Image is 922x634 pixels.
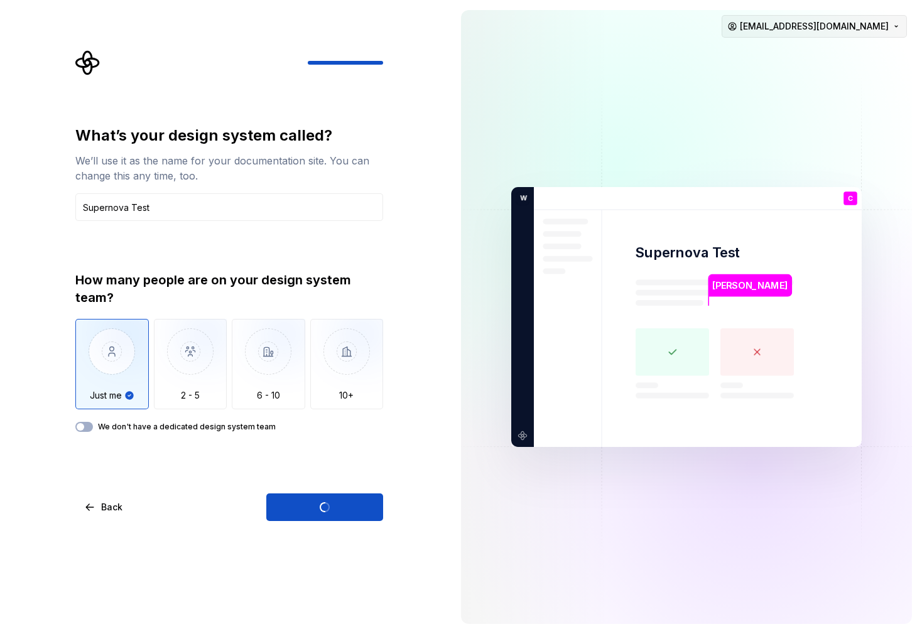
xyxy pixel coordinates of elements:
span: Back [101,501,122,513]
div: What’s your design system called? [75,126,383,146]
p: [PERSON_NAME] [712,279,788,293]
span: [EMAIL_ADDRESS][DOMAIN_NAME] [740,20,889,33]
button: Back [75,493,133,521]
button: [EMAIL_ADDRESS][DOMAIN_NAME] [722,15,907,38]
label: We don't have a dedicated design system team [98,422,276,432]
p: Supernova Test [636,244,740,262]
p: W [516,193,527,204]
div: How many people are on your design system team? [75,271,383,306]
svg: Supernova Logo [75,50,100,75]
div: We’ll use it as the name for your documentation site. You can change this any time, too. [75,153,383,183]
p: C [848,195,853,202]
input: Design system name [75,193,383,221]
